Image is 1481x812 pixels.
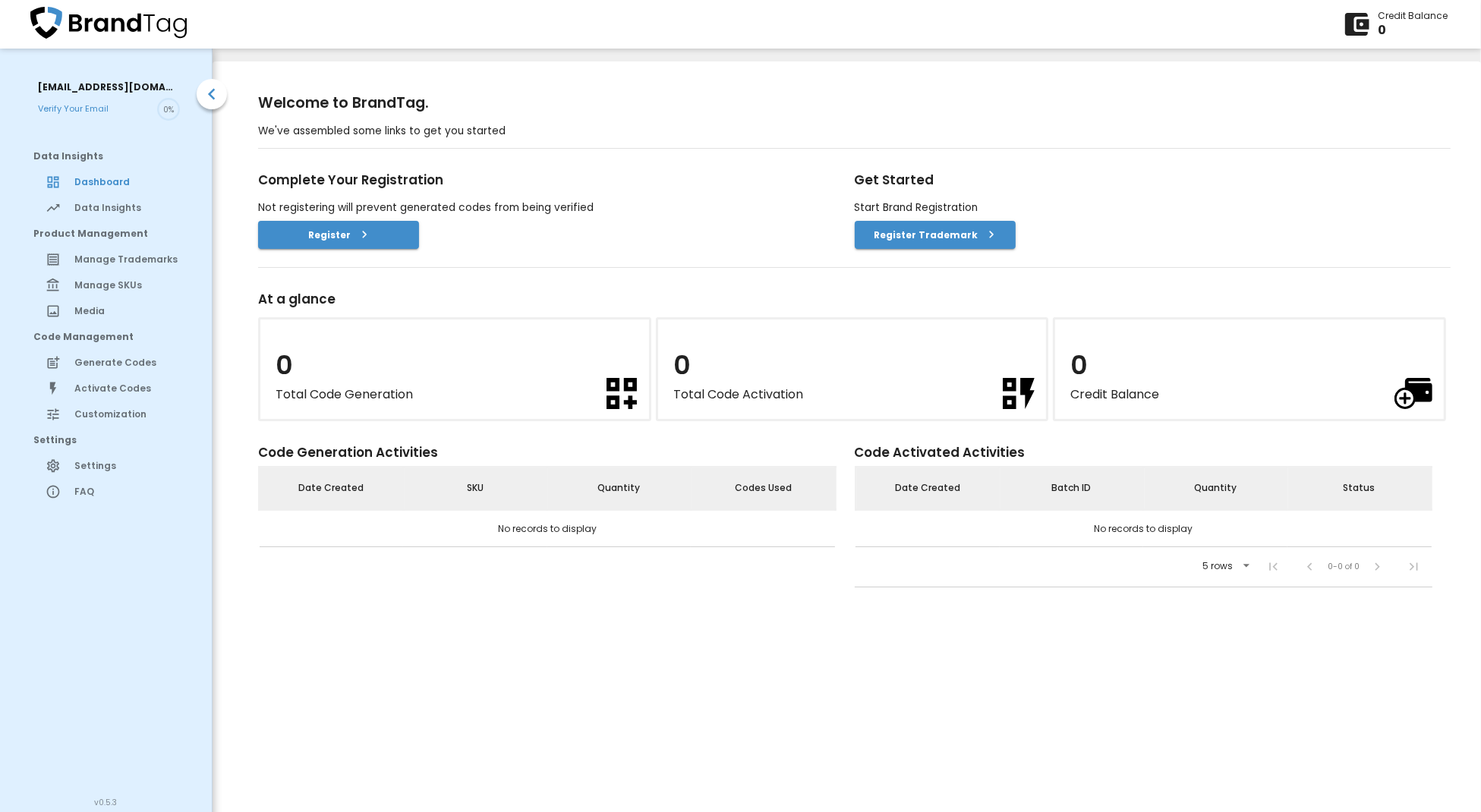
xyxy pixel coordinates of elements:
[74,279,184,292] span: Manage SKUs
[1396,549,1432,585] span: Last Page
[855,199,1451,217] h6: Start Brand Registration
[74,356,184,370] span: Generate Codes
[547,467,692,510] th: Quantity
[163,103,174,116] div: 0%
[1000,467,1144,510] th: Batch ID
[855,439,1433,466] h2: Code Activated Activities
[1360,549,1396,585] span: Next Page
[1070,385,1159,404] h6: Credit Balance
[855,221,1016,249] button: Register Trademark
[74,304,184,318] span: Media
[74,408,184,421] span: Customization
[1053,317,1451,421] a: 0Credit Balance0
[15,350,197,376] a: Generate Codes
[258,227,419,240] a: Register
[1378,9,1448,22] div: Credit Balance
[258,92,1451,115] h1: Welcome to BrandTag.
[15,298,197,324] a: Media
[15,479,197,505] a: FAQ
[607,378,637,408] img: 0
[33,227,184,241] span: Product Management
[856,509,1432,546] td: No records to display
[855,227,1016,240] a: Register Trademark
[691,467,835,510] th: Codes Used
[258,167,855,194] h2: Complete Your Registration
[258,439,837,466] h2: Code Generation Activities
[74,253,184,266] span: Manage Trademarks
[258,221,419,249] button: Register
[30,7,187,39] img: brandtag
[258,286,1451,313] h2: At a glance
[74,201,184,215] span: Data Insights
[258,199,855,217] h6: Not registering will prevent generated codes from being verified
[33,149,184,163] span: Data Insights
[270,227,407,243] span: Register
[15,195,197,221] a: Data Insights
[15,401,197,427] a: Customization
[1328,560,1360,573] span: 0-0 of 0
[15,272,197,298] a: Manage SKUs
[15,247,197,272] a: Manage Trademarks
[1287,467,1432,510] th: Status
[33,433,184,447] span: Settings
[15,453,197,479] a: Settings
[260,467,404,510] th: Date Created
[1193,556,1255,577] div: 5 rows
[1070,347,1088,383] span: 0
[673,385,803,404] h6: Total Code Activation
[855,167,1451,194] h2: Get Started
[1291,549,1328,585] span: Previous Page
[656,317,1054,421] a: 0Total Code Activation0
[276,347,293,383] span: 0
[867,227,1004,243] span: Register Trademark
[1255,549,1291,585] span: First Page
[1199,561,1237,571] div: 5 rows
[258,317,656,421] a: 0Total Code Generation0
[38,103,157,115] a: Verify Your Email
[74,175,184,189] span: Dashboard
[1394,378,1432,409] img: 0
[74,382,184,395] span: Activate Codes
[1143,467,1287,510] th: Quantity
[33,330,184,344] span: Code Management
[673,347,691,383] span: 0
[258,115,1451,148] h6: We've assembled some links to get you started
[856,467,1000,510] th: Date Created
[1003,378,1035,409] img: 0
[74,459,184,473] span: Settings
[15,169,197,195] a: Dashboard
[403,467,547,510] th: SKU
[38,79,175,95] div: [EMAIL_ADDRESS][DOMAIN_NAME]
[74,485,184,499] span: FAQ
[95,796,118,809] span: Build At: 3/31/2025, 10:56:33 AM
[1378,22,1448,39] div: 0
[276,385,413,404] h6: Total Code Generation
[15,376,197,401] a: Activate Codes
[260,509,836,546] td: No records to display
